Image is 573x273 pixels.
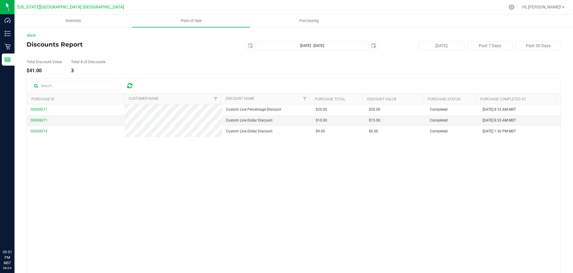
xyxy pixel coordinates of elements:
inline-svg: Reports [5,57,11,63]
span: 00008074 [31,129,47,133]
span: Purchasing [291,18,327,24]
a: Purchase Total [315,97,345,101]
div: 3 [71,68,106,73]
span: $15.00 [369,118,380,123]
a: Filter [211,94,221,104]
a: Purchasing [250,15,368,27]
span: Custom Line Percentage Discount [226,107,281,112]
a: Purchase Status [428,97,460,101]
span: Hi, [PERSON_NAME]! [522,5,562,9]
span: Completed [430,118,448,123]
span: [DATE] 1:36 PM MST [483,128,516,134]
span: $9.00 [316,128,325,134]
span: Point of Sale [172,18,210,24]
a: Customer Name [129,96,159,101]
div: $41.00 [27,68,62,73]
a: Point of Sale [132,15,250,27]
span: Completed [430,107,448,112]
a: Discount Value [367,97,397,101]
span: [US_STATE][GEOGRAPHIC_DATA] [GEOGRAPHIC_DATA] [18,5,124,10]
span: Custom Line Dollar Discount [226,118,272,123]
span: select [246,41,255,50]
inline-svg: Retail [5,44,11,50]
a: Purchase ID [31,97,54,101]
inline-svg: Dashboard [5,18,11,24]
a: Back [27,33,36,37]
input: Search... [31,81,122,90]
span: Custom Line Dollar Discount [226,128,272,134]
p: 09:51 PM MST [3,249,12,266]
a: Filter [300,94,310,104]
span: $20.00 [316,107,327,112]
button: [DATE] [419,41,464,50]
span: $20.00 [369,107,380,112]
button: Past 7 Days [467,41,513,50]
inline-svg: Inventory [5,31,11,37]
span: [DATE] 8:33 AM MST [483,118,516,123]
iframe: Resource center [6,225,24,243]
span: 00008071 [31,107,47,112]
button: Past 30 Days [516,41,561,50]
a: Purchase Completed At [480,97,526,101]
span: select [369,41,378,50]
span: Completed [430,128,448,134]
div: Total Discount Value [27,60,62,64]
span: $10.00 [316,118,327,123]
a: Inventory [14,15,132,27]
h4: Discounts Report [27,41,205,48]
div: Manage settings [508,4,515,10]
span: 00008071 [31,118,47,122]
p: 08/24 [3,266,12,270]
a: Discount Name [226,96,254,101]
div: Total # of Discounts [71,60,106,64]
span: $6.00 [369,128,378,134]
span: Inventory [57,18,89,24]
span: [DATE] 8:33 AM MST [483,107,516,112]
